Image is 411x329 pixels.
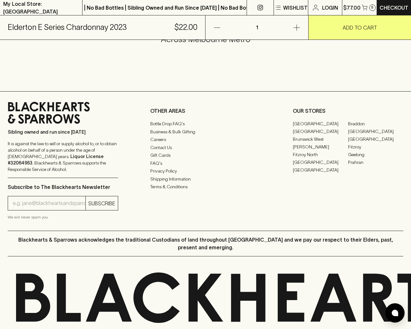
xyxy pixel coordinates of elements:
[293,120,348,128] a: [GEOGRAPHIC_DATA]
[150,136,261,144] a: Careers
[150,120,261,128] a: Bottle Drop FAQ's
[348,151,403,158] a: Geelong
[150,159,261,167] a: FAQ's
[371,6,373,9] p: 5
[150,183,261,191] a: Terms & Conditions
[150,128,261,136] a: Business & Bulk Gifting
[343,4,361,12] p: $77.00
[348,143,403,151] a: Fitzroy
[150,107,261,115] p: OTHER AREAS
[13,198,85,209] input: e.g. jane@blackheartsandsparrows.com.au
[380,4,408,12] p: Checkout
[392,310,398,316] img: bubble-icon
[348,128,403,135] a: [GEOGRAPHIC_DATA]
[174,22,197,32] h5: $22.00
[293,107,403,115] p: OUR STORES
[322,4,338,12] p: Login
[8,183,118,191] p: Subscribe to The Blackhearts Newsletter
[348,120,403,128] a: Braddon
[293,166,348,174] a: [GEOGRAPHIC_DATA]
[86,196,118,210] button: SUBSCRIBE
[8,140,118,173] p: It is against the law to sell or supply alcohol to, or to obtain alcohol on behalf of a person un...
[293,158,348,166] a: [GEOGRAPHIC_DATA]
[150,144,261,151] a: Contact Us
[348,158,403,166] a: Prahran
[343,24,377,31] p: ADD TO CART
[8,214,118,220] p: We will never spam you
[293,143,348,151] a: [PERSON_NAME]
[293,128,348,135] a: [GEOGRAPHIC_DATA]
[249,15,265,40] p: 1
[293,151,348,158] a: Fitzroy North
[88,200,115,207] p: SUBSCRIBE
[348,135,403,143] a: [GEOGRAPHIC_DATA]
[309,15,411,40] button: ADD TO CART
[8,129,118,135] p: Sibling owned and run since [DATE]
[150,152,261,159] a: Gift Cards
[283,4,308,12] p: Wishlist
[8,22,127,32] h5: Elderton E Series Chardonnay 2023
[150,167,261,175] a: Privacy Policy
[150,175,261,183] a: Shipping Information
[13,236,398,251] p: Blackhearts & Sparrows acknowledges the traditional Custodians of land throughout [GEOGRAPHIC_DAT...
[293,135,348,143] a: Brunswick West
